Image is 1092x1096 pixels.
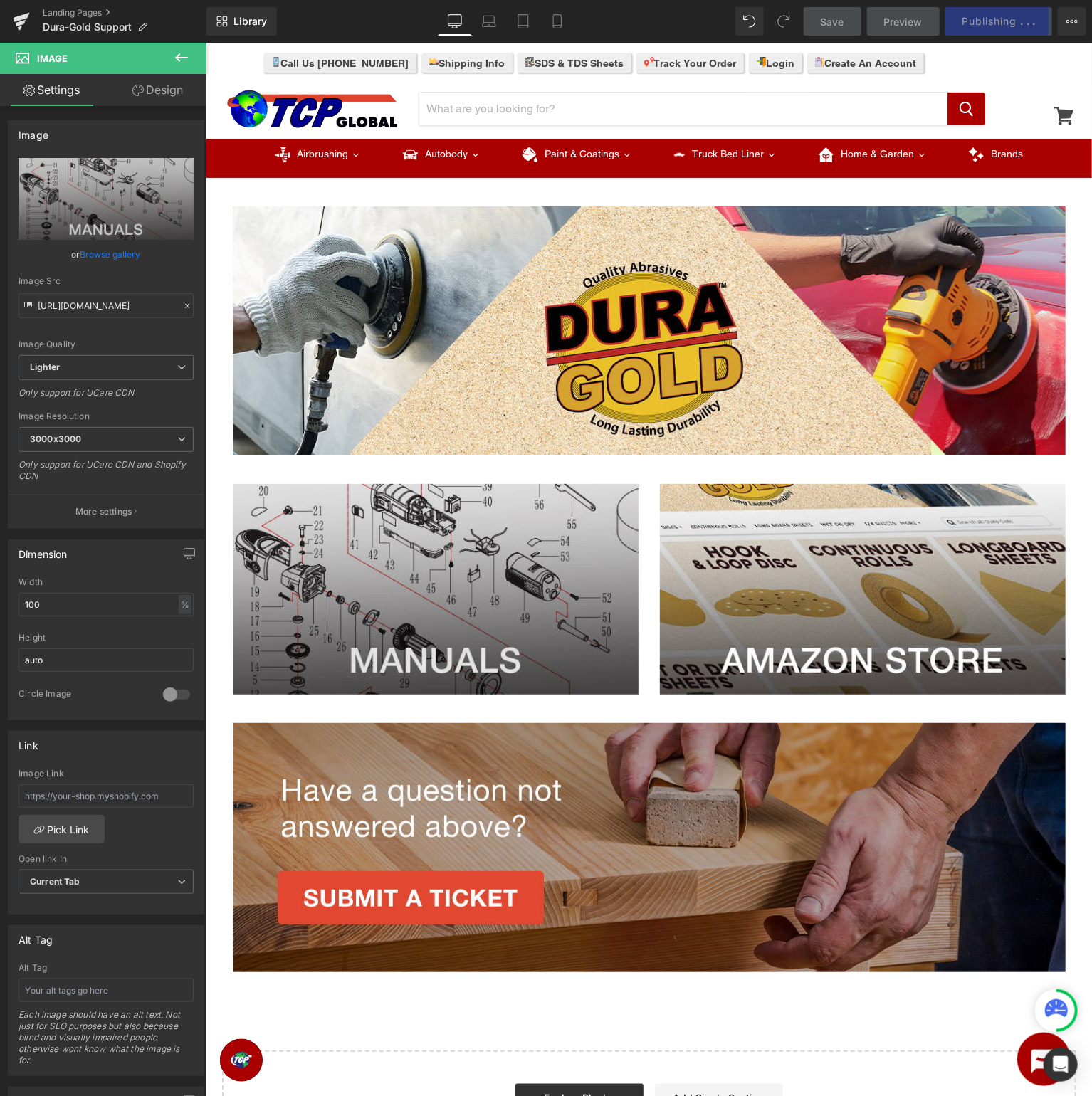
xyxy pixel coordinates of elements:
[544,11,597,30] a: Login
[37,53,68,64] span: Image
[19,293,194,318] input: Link
[19,732,38,752] div: Link
[19,854,194,864] div: Open link In
[19,648,194,672] input: auto
[602,11,718,30] a: Create An Account
[295,96,447,132] a: Paint & CoatingsPaint & Coatings
[635,105,708,119] span: Home & Garden
[884,14,923,29] span: Preview
[19,926,53,946] div: Alt Tag
[19,1009,194,1075] div: Each image should have an alt text. Not just for SEO purposes but also because blind and visually...
[540,7,574,36] a: Mobile
[19,387,194,408] div: Only support for UCare CDN
[785,105,817,119] span: Brands
[19,247,194,262] div: or
[19,339,194,349] div: Image Quality
[19,276,194,286] div: Image Src
[609,14,619,24] img: clipboard.svg
[69,105,84,120] img: Airbrushing
[19,688,149,703] div: Circle Image
[19,593,194,616] input: auto
[310,1041,438,1070] a: Explore Blocks
[431,11,538,30] a: Track Your Order
[339,105,414,119] span: Paint & Coatings
[742,50,779,83] button: Search
[14,996,57,1039] iframe: Button to open loyalty program pop-up
[19,979,194,1002] input: Your alt tags go here
[867,7,940,36] a: Preview
[19,121,48,141] div: Image
[75,505,132,518] p: More settings
[43,7,206,19] a: Landing Pages
[19,815,105,843] a: Pick Link
[214,50,742,83] input: Search
[19,459,194,491] div: Only support for UCare CDN and Shopify CDN
[613,105,628,120] img: Home & Garden
[506,7,540,36] a: Tablet
[106,74,209,106] a: Design
[179,595,191,614] div: %
[592,96,742,132] a: Home & GardenHome & Garden
[1058,7,1086,36] button: More
[468,107,479,117] img: Truck Bed Liner
[447,96,592,132] a: Truck Bed LinerTruck Bed Liner
[91,105,142,119] span: Airbrushing
[80,242,141,267] a: Browse gallery
[206,7,277,36] a: New Library
[19,963,194,973] div: Alt Tag
[43,21,132,33] span: Dura-Gold Support
[472,7,506,36] a: Laptop
[30,876,80,887] b: Current Tab
[770,7,798,36] button: Redo
[9,495,204,528] button: More settings
[19,769,194,779] div: Image Link
[742,96,839,132] a: Brands Brands
[19,784,194,808] input: https://your-shop.myshopify.com
[30,362,60,372] b: Lighter
[439,14,448,24] img: destination.svg
[486,105,558,119] span: Truck Bed Liner
[19,411,194,421] div: Image Resolution
[224,14,233,24] img: delivery-truck_4009be93-b750-4772-8b50-7d9b6cf6188a.svg
[821,14,844,29] span: Save
[19,633,194,643] div: Height
[317,105,332,120] img: Paint & Coatings
[551,14,561,24] img: log-in.svg
[176,96,295,132] a: AutobodyAutobody
[313,11,426,30] a: SDS & TDS Sheets
[58,11,211,30] a: Call Us [PHONE_NUMBER]
[763,105,778,120] img: Brands
[19,540,68,560] div: Dimension
[48,96,176,132] a: AirbrushingAirbrushing
[449,1041,577,1070] a: Add Single Section
[30,433,81,444] b: 3000x3000
[197,105,212,120] img: Autobody
[1044,1048,1078,1082] div: Open Intercom Messenger
[219,105,262,119] span: Autobody
[233,15,267,28] span: Library
[320,14,330,24] img: checklist.svg
[65,14,75,24] img: smartphone.svg
[19,577,194,587] div: Width
[735,7,764,36] button: Undo
[216,11,307,30] a: Shipping Info
[438,7,472,36] a: Desktop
